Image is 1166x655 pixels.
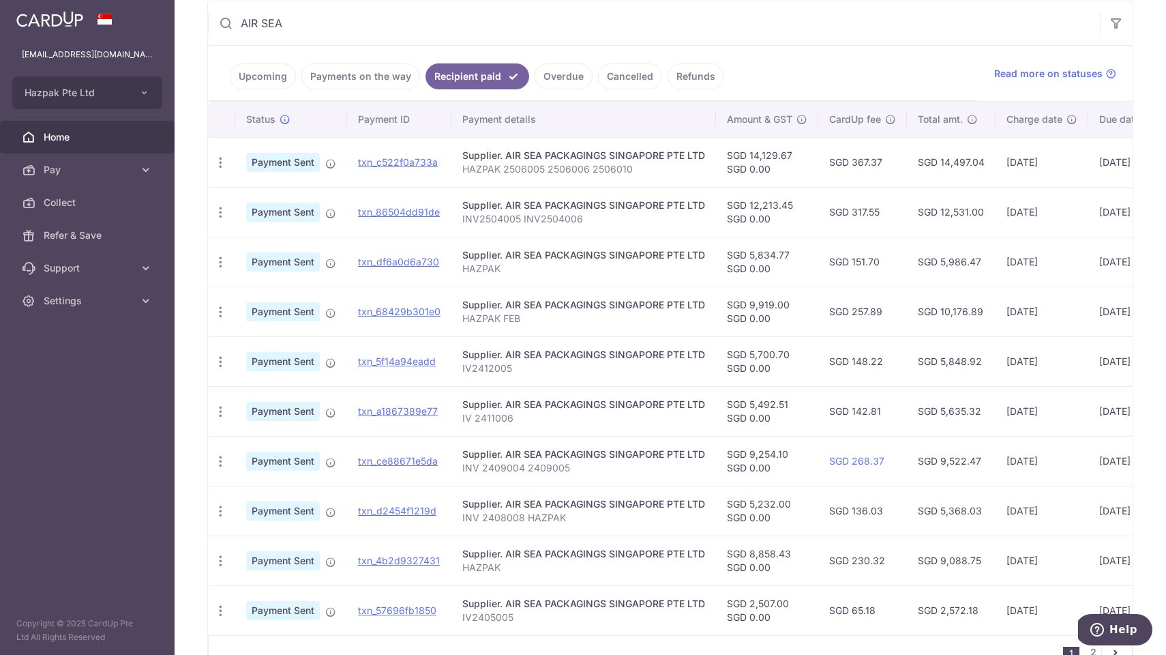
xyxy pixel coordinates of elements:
td: [DATE] [996,187,1088,237]
div: Supplier. AIR SEA PACKAGINGS SINGAPORE PTE LTD [462,497,705,511]
td: [DATE] [996,137,1088,187]
td: [DATE] [996,386,1088,436]
span: Payment Sent [246,601,320,620]
td: [DATE] [1088,137,1166,187]
span: Refer & Save [44,229,134,242]
iframe: Opens a widget where you can find more information [1078,614,1152,648]
a: SGD 268.37 [829,455,884,467]
td: SGD 9,254.10 SGD 0.00 [716,436,818,486]
a: txn_68429b301e0 [358,306,440,317]
td: [DATE] [1088,187,1166,237]
td: SGD 5,232.00 SGD 0.00 [716,486,818,536]
div: Supplier. AIR SEA PACKAGINGS SINGAPORE PTE LTD [462,398,705,411]
span: Hazpak Pte Ltd [25,86,125,100]
a: Upcoming [230,63,296,89]
div: Supplier. AIR SEA PACKAGINGS SINGAPORE PTE LTD [462,448,705,461]
span: Collect [44,196,134,209]
span: Payment Sent [246,153,320,172]
a: Recipient paid [425,63,529,89]
span: Support [44,261,134,275]
div: Supplier. AIR SEA PACKAGINGS SINGAPORE PTE LTD [462,149,705,162]
a: txn_a1867389e77 [358,405,438,417]
td: SGD 2,507.00 SGD 0.00 [716,585,818,635]
td: SGD 9,522.47 [907,436,996,486]
td: SGD 5,848.92 [907,336,996,386]
td: [DATE] [1088,585,1166,635]
p: HAZPAK FEB [462,312,705,325]
td: SGD 8,858.43 SGD 0.00 [716,536,818,585]
td: [DATE] [996,336,1088,386]
p: INV2504005 INV2504006 [462,212,705,226]
td: [DATE] [996,486,1088,536]
td: [DATE] [1088,486,1166,536]
p: INV 2408008 HAZPAK [462,511,705,525]
span: Payment Sent [246,402,320,421]
a: txn_57696fb1850 [358,605,436,616]
p: INV 2409004 2409005 [462,461,705,475]
th: Payment details [451,102,716,137]
td: SGD 317.55 [818,187,907,237]
p: HAZPAK 2506005 2506006 2506010 [462,162,705,176]
button: Hazpak Pte Ltd [12,76,162,109]
a: Cancelled [598,63,662,89]
td: [DATE] [996,287,1088,336]
td: SGD 5,700.70 SGD 0.00 [716,336,818,386]
td: SGD 14,129.67 SGD 0.00 [716,137,818,187]
span: Payment Sent [246,452,320,471]
span: Charge date [1006,113,1062,126]
td: SGD 10,176.89 [907,287,996,336]
td: SGD 5,492.51 SGD 0.00 [716,386,818,436]
div: Supplier. AIR SEA PACKAGINGS SINGAPORE PTE LTD [462,199,705,212]
span: Home [44,130,134,144]
a: Overdue [535,63,593,89]
td: [DATE] [1088,536,1166,585]
a: txn_d2454f1219d [358,505,436,516]
td: SGD 9,088.75 [907,536,996,585]
a: Refunds [668,63,724,89]
td: SGD 12,213.45 SGD 0.00 [716,187,818,237]
td: SGD 257.89 [818,287,907,336]
p: IV2412005 [462,362,705,375]
span: Payment Sent [246,252,320,272]
span: Settings [44,294,134,308]
td: SGD 5,635.32 [907,386,996,436]
span: Payment Sent [246,302,320,321]
td: SGD 5,368.03 [907,486,996,536]
td: SGD 5,834.77 SGD 0.00 [716,237,818,287]
td: [DATE] [996,436,1088,486]
td: SGD 230.32 [818,536,907,585]
td: [DATE] [996,536,1088,585]
span: Payment Sent [246,352,320,371]
span: Payment Sent [246,203,320,222]
th: Payment ID [347,102,451,137]
td: SGD 367.37 [818,137,907,187]
div: Supplier. AIR SEA PACKAGINGS SINGAPORE PTE LTD [462,248,705,262]
td: SGD 136.03 [818,486,907,536]
td: [DATE] [1088,336,1166,386]
span: Total amt. [918,113,963,126]
td: [DATE] [1088,436,1166,486]
td: SGD 9,919.00 SGD 0.00 [716,287,818,336]
td: SGD 148.22 [818,336,907,386]
a: txn_5f14a94eadd [358,355,436,367]
span: Due date [1099,113,1140,126]
p: IV 2411006 [462,411,705,425]
div: Supplier. AIR SEA PACKAGINGS SINGAPORE PTE LTD [462,597,705,611]
div: Supplier. AIR SEA PACKAGINGS SINGAPORE PTE LTD [462,348,705,362]
td: SGD 14,497.04 [907,137,996,187]
span: Status [246,113,275,126]
td: SGD 65.18 [818,585,907,635]
a: txn_86504dd91de [358,206,440,218]
td: SGD 2,572.18 [907,585,996,635]
p: [EMAIL_ADDRESS][DOMAIN_NAME] [22,48,153,61]
td: [DATE] [996,585,1088,635]
p: HAZPAK [462,561,705,574]
div: Supplier. AIR SEA PACKAGINGS SINGAPORE PTE LTD [462,298,705,312]
td: SGD 151.70 [818,237,907,287]
span: Payment Sent [246,551,320,570]
a: txn_ce88671e5da [358,455,438,467]
a: Read more on statuses [994,67,1116,81]
a: txn_c522f0a733a [358,156,438,168]
td: [DATE] [1088,386,1166,436]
